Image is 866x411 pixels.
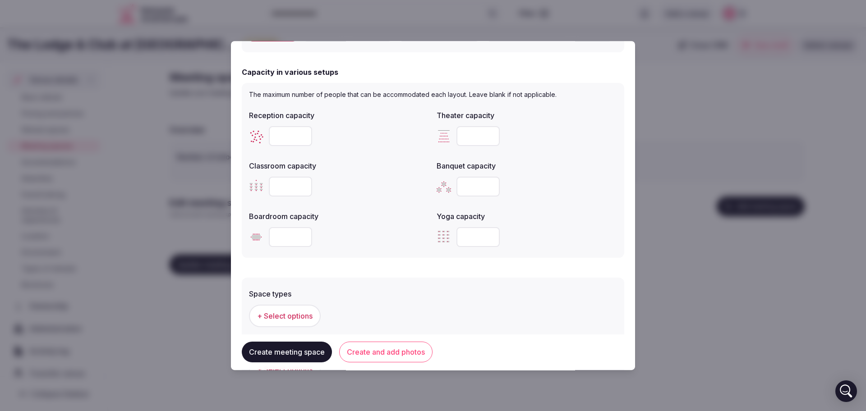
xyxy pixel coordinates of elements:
[242,67,338,78] h2: Capacity in various setups
[249,90,617,99] p: The maximum number of people that can be accommodated each layout. Leave blank if not applicable.
[249,213,429,220] label: Boardroom capacity
[437,162,617,169] label: Banquet capacity
[249,162,429,169] label: Classroom capacity
[437,112,617,119] label: Theater capacity
[437,213,617,220] label: Yoga capacity
[249,290,617,297] label: Space types
[249,305,321,327] button: + Select options
[249,112,429,119] label: Reception capacity
[242,342,332,363] button: Create meeting space
[257,311,313,321] span: + Select options
[339,342,433,363] button: Create and add photos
